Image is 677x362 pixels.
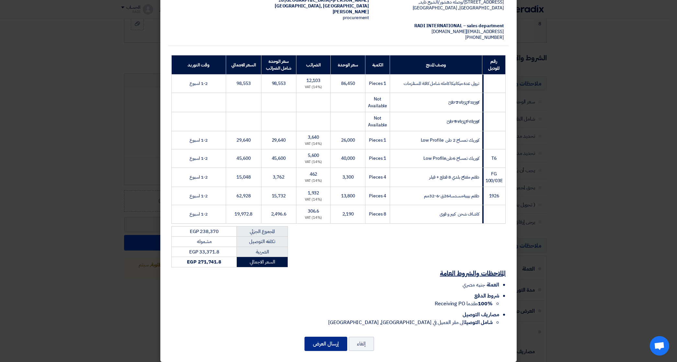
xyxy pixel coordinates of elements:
span: 13,800 [341,193,355,199]
span: مشموله [197,238,211,245]
span: العملة [487,281,499,289]
span: 98,553 [236,80,250,87]
th: وصف المنتج [390,55,482,75]
span: 4 Pieces [369,174,386,181]
div: Open chat [650,336,669,356]
span: 462 [310,171,317,178]
span: 98,553 [272,80,286,87]
span: 1 Pieces [369,137,386,144]
td: السعر الاجمالي [237,257,288,267]
span: 12,103 [306,77,320,84]
span: [EMAIL_ADDRESS][DOMAIN_NAME] [431,28,504,35]
span: 1-2 اسبوع [189,193,208,199]
span: 3,762 [273,174,284,181]
span: 29,640 [272,137,286,144]
span: 1-2 اسبوع [189,174,208,181]
span: 2,496.6 [271,211,286,217]
span: كاشاف شحن كبير و قوى [440,211,479,217]
span: 40,000 [341,155,355,162]
span: ترولى عدة ميكانيكا كامله شامل كافة المستلزمات [404,80,479,87]
th: وقت التوريد [172,55,226,75]
span: 29,640 [236,137,250,144]
button: إلغاء [349,337,374,351]
div: (14%) VAT [299,159,328,165]
td: T6 [482,149,505,168]
span: مقدما Receiving PO [435,300,493,308]
span: 26,000 [341,137,355,144]
span: 1-2 اسبوع [189,155,208,162]
span: طقم مفتاح بلدي 8 قطع + فيلر [429,174,479,181]
strike: كوريد كهرباء 2 طن [448,99,479,106]
span: 1-2 اسبوع [189,137,208,144]
span: جنيه مصري [463,281,485,289]
strong: EGP 271,741.8 [187,258,221,265]
button: إرسال العرض [304,337,347,351]
span: 5,600 [308,152,319,159]
td: المجموع الجزئي [237,226,288,237]
span: 1 Pieces [369,80,386,87]
li: الى مقر العميل في [GEOGRAPHIC_DATA], [GEOGRAPHIC_DATA] [171,319,493,326]
th: الضرائب [296,55,331,75]
span: شروط الدفع [474,292,499,300]
span: 45,600 [236,155,250,162]
div: RADI INTERNATIONAL – sales department [379,23,504,29]
th: الكمية [365,55,390,75]
span: [PERSON_NAME] [333,8,369,15]
td: تكلفه التوصيل [237,237,288,247]
span: 1-2 اسبوع [189,211,208,217]
strike: كوريك كهرباء 5 طن [447,118,479,125]
strong: شامل التوصيل [465,319,493,326]
div: (14%) VAT [299,85,328,90]
span: 62,928 [236,193,250,199]
span: 306.6 [308,208,319,215]
div: (14%) VAT [299,141,328,147]
u: الملاحظات والشروط العامة [440,268,506,278]
span: كوريك تمساح 6طنLow Profile [423,155,479,162]
span: 86,450 [341,80,355,87]
span: 15,048 [236,174,250,181]
th: سعر الوحدة شامل الضرائب [261,55,296,75]
td: الضريبة [237,247,288,257]
span: 1 Pieces [369,155,386,162]
span: 1-2 اسبوع [189,80,208,87]
span: Not Available [368,96,387,109]
th: رقم الموديل [482,55,505,75]
span: 45,600 [272,155,286,162]
span: مصاريف التوصيل [463,311,499,319]
span: 1,932 [308,190,319,196]
td: FG 100/03E [482,168,505,187]
span: طقم بيببةمسدسة26ق-6-32مم [424,193,479,199]
td: 1926 [482,187,505,205]
span: 8 Pieces [369,211,386,217]
span: كوريك تمساح 2 طن Low Profile [421,137,479,144]
span: 3,300 [342,174,354,181]
span: EGP 33,371.8 [189,248,219,255]
span: 19,972.8 [235,211,252,217]
div: (14%) VAT [299,178,328,184]
span: procurement [343,14,369,21]
strong: 100% [478,300,493,308]
td: EGP 238,370 [172,226,237,237]
th: سعر الوحدة [331,55,365,75]
span: 15,732 [272,193,286,199]
span: 2,190 [342,211,354,217]
span: Not Available [368,115,387,128]
span: 3,640 [308,134,319,141]
div: (14%) VAT [299,215,328,221]
th: السعر الاجمالي [226,55,261,75]
div: (14%) VAT [299,197,328,203]
span: 4 Pieces [369,193,386,199]
span: [PHONE_NUMBER] [465,34,504,41]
